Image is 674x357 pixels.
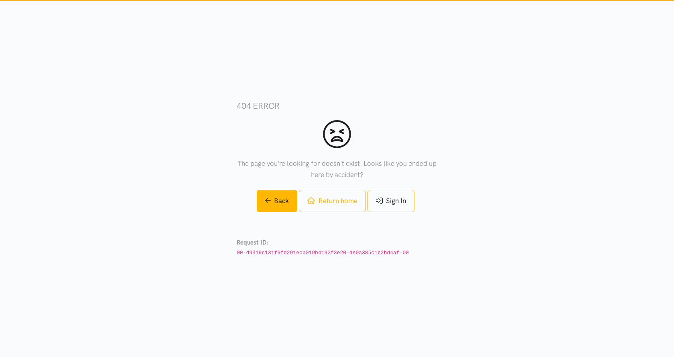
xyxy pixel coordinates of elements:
[237,239,268,246] strong: Request ID:
[367,190,414,212] a: Sign In
[237,100,437,112] h3: 404 error
[257,190,298,212] a: Back
[237,250,409,256] code: 00-d9319c131f9fd291ecb019b4192f3e20-de0a385c1b2bd4af-00
[299,190,365,212] a: Return home
[237,158,437,180] p: The page you're looking for doesn't exist. Looks like you ended up here by accident?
